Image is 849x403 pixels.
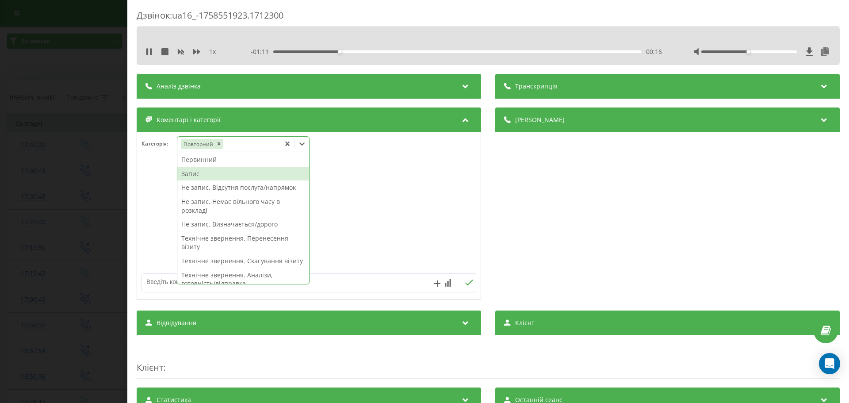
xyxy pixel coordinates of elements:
[209,47,216,56] span: 1 x
[177,167,309,181] div: Запис
[181,139,214,149] div: Повторний
[177,254,309,268] div: Технічне звернення. Скасування візиту
[338,50,341,54] div: Accessibility label
[214,139,223,149] div: Remove Повторний
[515,82,558,91] span: Транскрипція
[157,115,221,124] span: Коментарі і категорії
[251,47,273,56] span: - 01:11
[177,268,309,291] div: Технічне звернення. Аналізи, готовність/відправка
[177,153,309,167] div: Первинний
[177,180,309,195] div: Не запис. Відсутня послуга/напрямок
[515,319,535,327] span: Клієнт
[646,47,662,56] span: 00:16
[177,217,309,231] div: Не запис. Визначається/дорого
[157,319,196,327] span: Відвідування
[747,50,750,54] div: Accessibility label
[515,115,565,124] span: [PERSON_NAME]
[819,353,840,374] div: Open Intercom Messenger
[141,141,177,147] h4: Категорія :
[137,9,840,27] div: Дзвінок : ua16_-1758551923.1712300
[137,344,840,379] div: :
[157,82,201,91] span: Аналіз дзвінка
[177,195,309,217] div: Не запис. Немає вільного часу в розкладі
[137,361,163,373] span: Клієнт
[177,231,309,254] div: Технічне звернення. Перенесення візиту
